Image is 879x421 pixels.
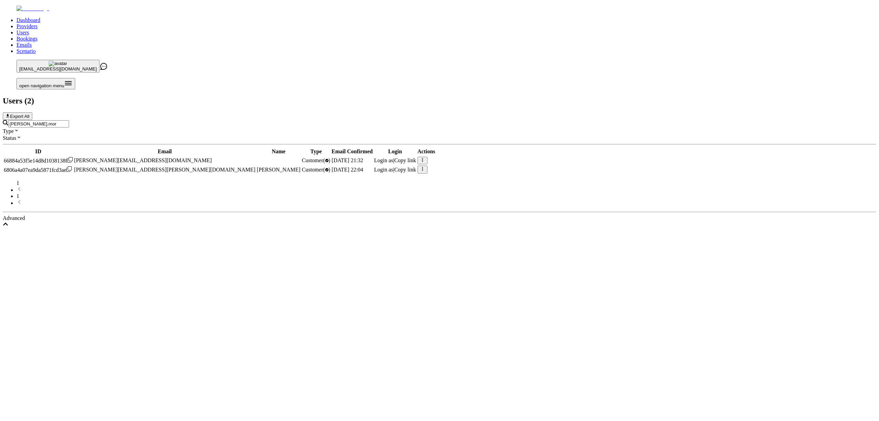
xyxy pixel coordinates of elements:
[394,167,416,173] span: Copy link
[3,148,73,155] th: ID
[16,23,37,29] a: Providers
[3,180,876,206] nav: pagination navigation
[16,78,75,89] button: Open menu
[16,180,19,186] span: 1
[332,157,363,163] span: [DATE] 21:32
[374,167,393,173] span: Login as
[19,83,64,88] span: open navigation menu
[16,199,876,206] li: next page button
[4,166,73,173] div: Click to copy
[331,148,373,155] th: Email Confirmed
[74,148,256,155] th: Email
[16,30,29,35] a: Users
[374,148,416,155] th: Login
[257,167,300,173] span: [PERSON_NAME]
[374,157,416,164] div: |
[302,167,330,173] span: validated
[16,193,876,199] li: pagination item 1 active
[3,134,876,141] div: Status
[256,148,301,155] th: Name
[19,66,97,71] span: [EMAIL_ADDRESS][DOMAIN_NAME]
[16,5,49,12] img: Fluum Logo
[374,157,393,163] span: Login as
[74,167,255,173] span: [PERSON_NAME][EMAIL_ADDRESS][PERSON_NAME][DOMAIN_NAME]
[74,157,212,163] span: [PERSON_NAME][EMAIL_ADDRESS][DOMAIN_NAME]
[301,148,331,155] th: Type
[16,60,100,73] button: avatar[EMAIL_ADDRESS][DOMAIN_NAME]
[374,167,416,173] div: |
[394,157,416,163] span: Copy link
[16,36,37,42] a: Bookings
[3,128,876,134] div: Type
[49,61,67,66] img: avatar
[3,96,876,106] h2: Users ( 2 )
[16,186,876,193] li: previous page button
[16,42,32,48] a: Emails
[16,48,36,54] a: Scenario
[16,17,40,23] a: Dashboard
[302,157,330,163] span: validated
[3,112,32,120] button: Export All
[8,120,69,128] input: Search by email
[4,157,73,164] div: Click to copy
[3,215,25,221] span: Advanced
[332,167,363,173] span: [DATE] 22:04
[417,148,436,155] th: Actions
